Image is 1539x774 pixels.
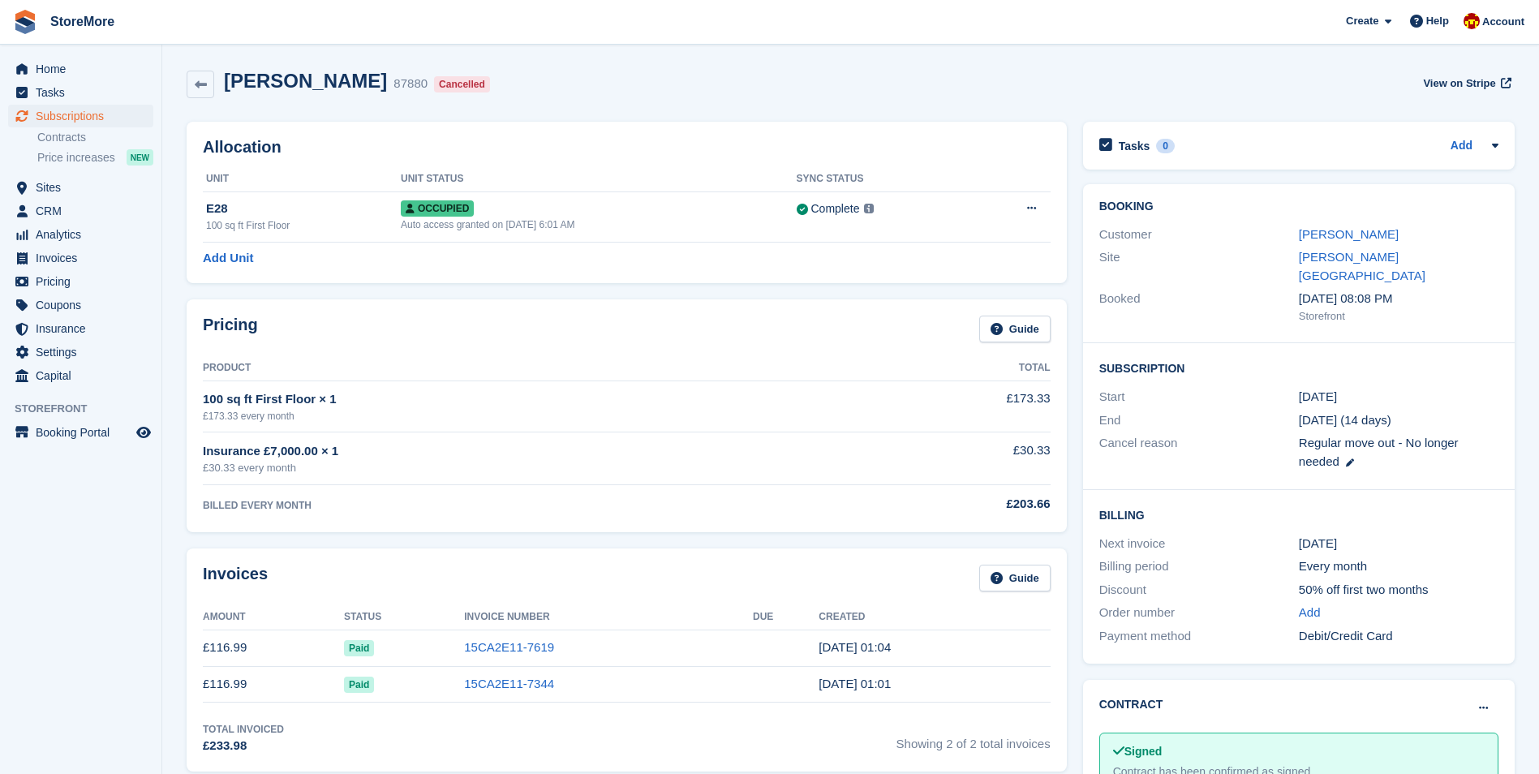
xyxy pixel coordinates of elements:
td: £30.33 [843,432,1051,485]
a: [PERSON_NAME] [1299,227,1399,241]
a: menu [8,247,153,269]
img: stora-icon-8386f47178a22dfd0bd8f6a31ec36ba5ce8667c1dd55bd0f319d3a0aa187defe.svg [13,10,37,34]
span: Showing 2 of 2 total invoices [896,722,1051,755]
h2: Subscription [1099,359,1498,376]
div: £173.33 every month [203,409,843,424]
div: Debit/Credit Card [1299,627,1498,646]
th: Invoice Number [464,604,753,630]
span: Settings [36,341,133,363]
div: £203.66 [843,495,1051,514]
a: Add [1451,137,1472,156]
div: Booked [1099,290,1299,324]
th: Unit Status [401,166,797,192]
div: Site [1099,248,1299,285]
th: Created [819,604,1050,630]
div: Discount [1099,581,1299,600]
img: Store More Team [1464,13,1480,29]
span: [DATE] (14 days) [1299,413,1391,427]
span: Storefront [15,401,161,417]
div: Cancel reason [1099,434,1299,471]
th: Product [203,355,843,381]
div: BILLED EVERY MONTH [203,498,843,513]
a: Contracts [37,130,153,145]
span: Insurance [36,317,133,340]
time: 2025-06-26 00:01:05 UTC [819,677,891,690]
div: Signed [1113,743,1485,760]
span: Analytics [36,223,133,246]
a: menu [8,294,153,316]
div: [DATE] 08:08 PM [1299,290,1498,308]
th: Status [344,604,464,630]
a: Price increases NEW [37,148,153,166]
div: Next invoice [1099,535,1299,553]
a: menu [8,421,153,444]
span: Home [36,58,133,80]
a: Preview store [134,423,153,442]
th: Total [843,355,1051,381]
a: menu [8,364,153,387]
th: Unit [203,166,401,192]
span: Pricing [36,270,133,293]
a: Guide [979,565,1051,591]
h2: Invoices [203,565,268,591]
span: Coupons [36,294,133,316]
a: menu [8,81,153,104]
a: menu [8,317,153,340]
a: 15CA2E11-7619 [464,640,554,654]
span: Create [1346,13,1378,29]
span: Price increases [37,150,115,166]
time: 2025-06-26 00:00:00 UTC [1299,388,1337,406]
span: View on Stripe [1423,75,1495,92]
div: £233.98 [203,737,284,755]
a: menu [8,176,153,199]
div: Every month [1299,557,1498,576]
div: 50% off first two months [1299,581,1498,600]
div: E28 [206,200,401,218]
h2: [PERSON_NAME] [224,70,387,92]
h2: Billing [1099,506,1498,522]
a: menu [8,200,153,222]
div: [DATE] [1299,535,1498,553]
span: Account [1482,14,1524,30]
a: menu [8,270,153,293]
div: NEW [127,149,153,166]
h2: Allocation [203,138,1051,157]
h2: Contract [1099,696,1163,713]
a: Add Unit [203,249,253,268]
div: 100 sq ft First Floor × 1 [203,390,843,409]
span: Help [1426,13,1449,29]
span: Capital [36,364,133,387]
a: 15CA2E11-7344 [464,677,554,690]
a: menu [8,341,153,363]
td: £116.99 [203,666,344,703]
h2: Tasks [1119,139,1150,153]
span: Tasks [36,81,133,104]
a: menu [8,223,153,246]
th: Amount [203,604,344,630]
th: Sync Status [797,166,974,192]
a: menu [8,58,153,80]
time: 2025-07-26 00:04:06 UTC [819,640,891,654]
td: £116.99 [203,630,344,666]
div: Payment method [1099,627,1299,646]
div: Storefront [1299,308,1498,325]
span: Paid [344,640,374,656]
div: End [1099,411,1299,430]
div: 0 [1156,139,1175,153]
a: [PERSON_NAME][GEOGRAPHIC_DATA] [1299,250,1425,282]
span: Paid [344,677,374,693]
div: Insurance £7,000.00 × 1 [203,442,843,461]
div: Order number [1099,604,1299,622]
span: Subscriptions [36,105,133,127]
h2: Pricing [203,316,258,342]
span: Booking Portal [36,421,133,444]
span: Invoices [36,247,133,269]
div: Complete [811,200,860,217]
div: £30.33 every month [203,460,843,476]
div: Billing period [1099,557,1299,576]
a: Add [1299,604,1321,622]
h2: Booking [1099,200,1498,213]
div: 100 sq ft First Floor [206,218,401,233]
div: Cancelled [434,76,490,92]
span: Regular move out - No longer needed [1299,436,1459,468]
